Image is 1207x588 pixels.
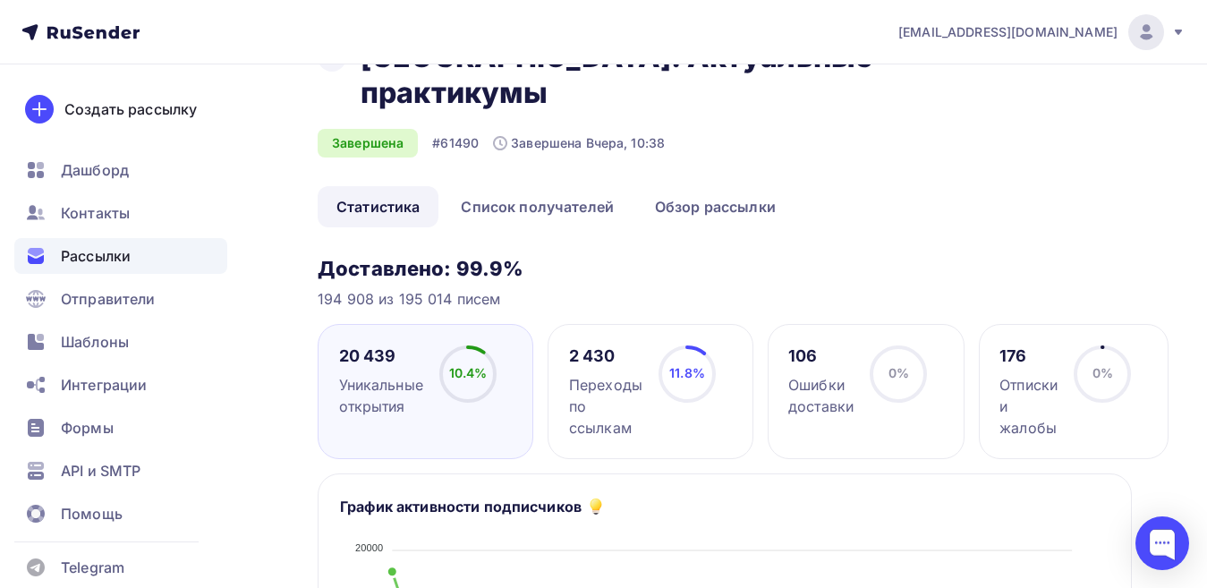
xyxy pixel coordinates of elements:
[355,542,383,553] tspan: 20000
[569,345,642,367] div: 2 430
[340,496,582,517] h5: График активности подписчиков
[61,503,123,524] span: Помощь
[61,202,130,224] span: Контакты
[14,152,227,188] a: Дашборд
[442,186,633,227] a: Список получателей
[432,134,479,152] div: #61490
[318,256,1132,281] h3: Доставлено: 99.9%
[318,186,438,227] a: Статистика
[61,288,156,310] span: Отправители
[61,331,129,353] span: Шаблоны
[449,365,488,380] span: 10.4%
[636,186,795,227] a: Обзор рассылки
[61,245,131,267] span: Рассылки
[493,134,665,152] div: Завершена Вчера, 10:38
[339,374,423,417] div: Уникальные открытия
[14,410,227,446] a: Формы
[788,374,854,417] div: Ошибки доставки
[64,98,197,120] div: Создать рассылку
[898,14,1186,50] a: [EMAIL_ADDRESS][DOMAIN_NAME]
[61,557,124,578] span: Telegram
[888,365,909,380] span: 0%
[569,374,642,439] div: Переходы по ссылкам
[14,324,227,360] a: Шаблоны
[788,345,854,367] div: 106
[1092,365,1113,380] span: 0%
[318,129,418,158] div: Завершена
[999,374,1058,439] div: Отписки и жалобы
[61,460,140,481] span: API и SMTP
[61,159,129,181] span: Дашборд
[61,374,147,396] span: Интеграции
[14,195,227,231] a: Контакты
[999,345,1058,367] div: 176
[669,365,705,380] span: 11.8%
[318,288,1132,310] div: 194 908 из 195 014 писем
[339,345,423,367] div: 20 439
[61,417,114,439] span: Формы
[898,23,1118,41] span: [EMAIL_ADDRESS][DOMAIN_NAME]
[14,281,227,317] a: Отправители
[14,238,227,274] a: Рассылки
